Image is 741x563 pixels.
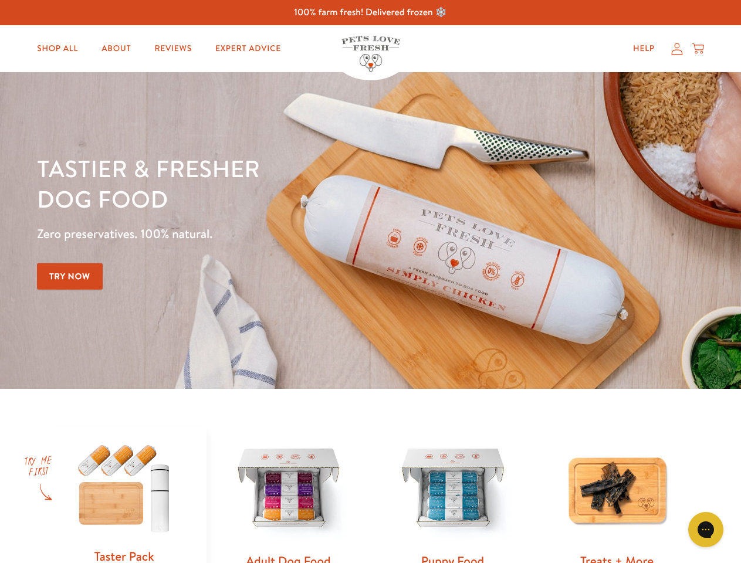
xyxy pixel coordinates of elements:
[682,508,729,551] iframe: Gorgias live chat messenger
[341,36,400,72] img: Pets Love Fresh
[37,263,103,290] a: Try Now
[206,37,290,60] a: Expert Advice
[145,37,201,60] a: Reviews
[28,37,87,60] a: Shop All
[92,37,140,60] a: About
[624,37,664,60] a: Help
[37,153,482,214] h1: Tastier & fresher dog food
[37,223,482,245] p: Zero preservatives. 100% natural.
